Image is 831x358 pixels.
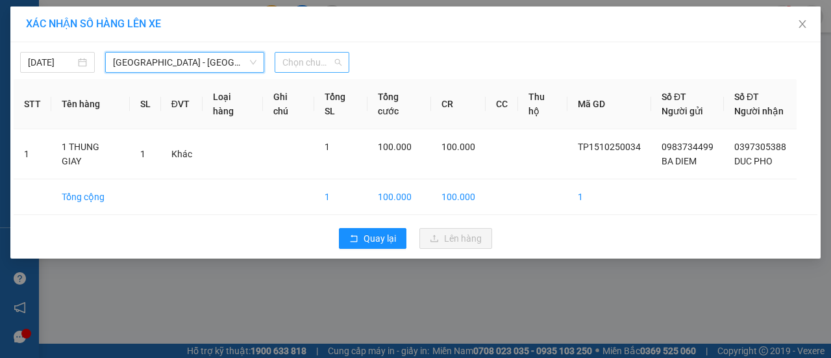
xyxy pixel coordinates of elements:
[431,79,486,129] th: CR
[662,106,703,116] span: Người gửi
[113,53,256,72] span: Sài Gòn - Quảng Ngãi (Hàng Hoá)
[51,129,130,179] td: 1 THUNG GIAY
[203,79,263,129] th: Loại hàng
[784,6,821,43] button: Close
[662,156,697,166] span: BA DIEM
[441,142,475,152] span: 100.000
[140,149,145,159] span: 1
[130,79,161,129] th: SL
[367,79,431,129] th: Tổng cước
[797,19,808,29] span: close
[662,142,713,152] span: 0983734499
[567,179,651,215] td: 1
[734,106,784,116] span: Người nhận
[249,58,257,66] span: down
[518,79,567,129] th: Thu hộ
[282,53,341,72] span: Chọn chuyến
[263,79,314,129] th: Ghi chú
[734,142,786,152] span: 0397305388
[14,129,51,179] td: 1
[161,129,203,179] td: Khác
[367,179,431,215] td: 100.000
[662,92,686,102] span: Số ĐT
[14,79,51,129] th: STT
[51,79,130,129] th: Tên hàng
[419,228,492,249] button: uploadLên hàng
[431,179,486,215] td: 100.000
[734,92,759,102] span: Số ĐT
[51,179,130,215] td: Tổng cộng
[567,79,651,129] th: Mã GD
[378,142,412,152] span: 100.000
[486,79,518,129] th: CC
[734,156,773,166] span: DUC PHO
[28,55,75,70] input: 15/10/2025
[161,79,203,129] th: ĐVT
[578,142,641,152] span: TP1510250034
[26,18,161,30] span: XÁC NHẬN SỐ HÀNG LÊN XE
